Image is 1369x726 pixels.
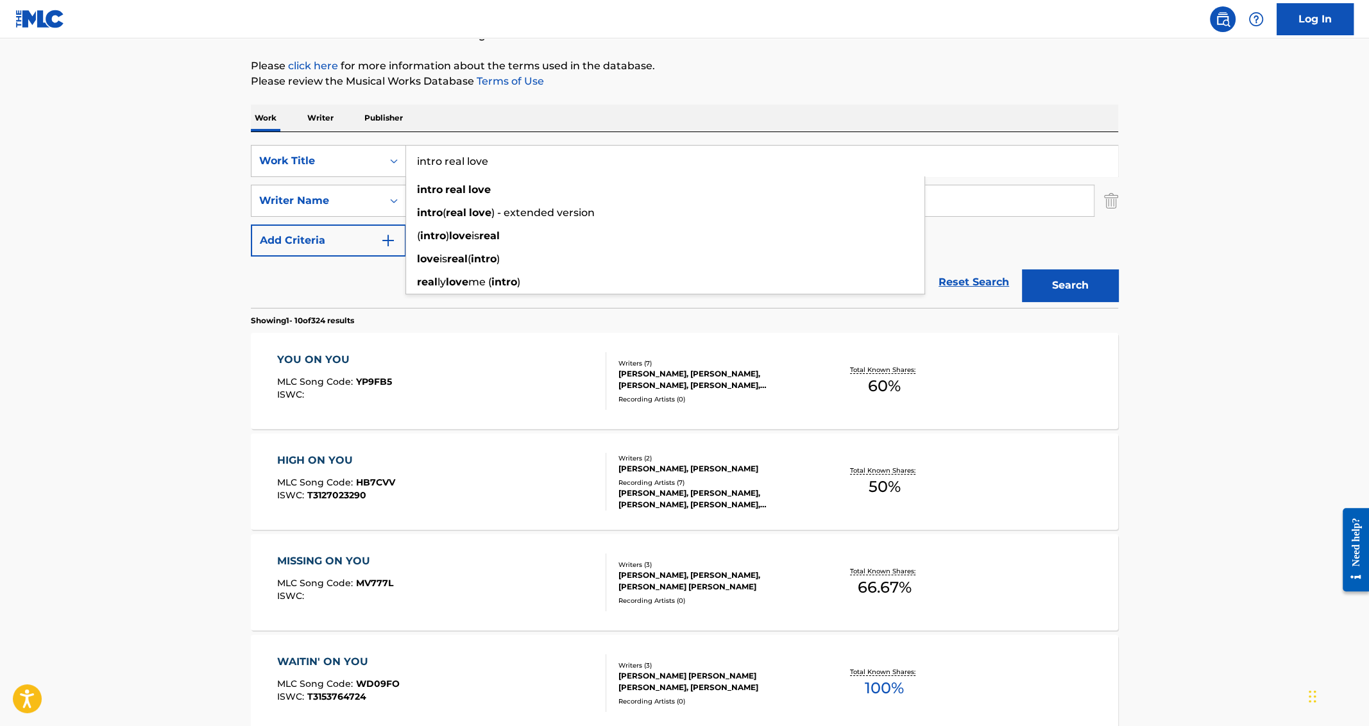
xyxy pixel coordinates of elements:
span: T3153764724 [307,691,366,702]
strong: intro [491,276,517,288]
strong: love [468,183,491,196]
img: search [1215,12,1230,27]
p: Total Known Shares: [850,365,919,375]
iframe: Resource Center [1333,498,1369,601]
p: Work [251,105,280,131]
p: Total Known Shares: [850,566,919,576]
a: Terms of Use [474,75,544,87]
span: MLC Song Code : [277,577,356,589]
p: Please for more information about the terms used in the database. [251,58,1118,74]
a: YOU ON YOUMLC Song Code:YP9FB5ISWC:Writers (7)[PERSON_NAME], [PERSON_NAME], [PERSON_NAME], [PERSO... [251,333,1118,429]
iframe: Chat Widget [1305,664,1369,726]
strong: love [469,207,491,219]
div: Writers ( 3 ) [618,560,812,570]
span: ISWC : [277,489,307,501]
div: Recording Artists ( 7 ) [618,478,812,487]
div: Recording Artists ( 0 ) [618,596,812,605]
p: Writer [303,105,337,131]
div: YOU ON YOU [277,352,392,367]
span: MLC Song Code : [277,477,356,488]
strong: real [417,276,438,288]
div: [PERSON_NAME] [PERSON_NAME] [PERSON_NAME], [PERSON_NAME] [618,670,812,693]
strong: real [446,207,466,219]
strong: real [447,253,468,265]
p: Total Known Shares: [850,667,919,677]
a: Public Search [1210,6,1236,32]
div: Writer Name [259,193,375,208]
a: click here [288,60,338,72]
div: Recording Artists ( 0 ) [618,394,812,404]
span: HB7CVV [356,477,395,488]
p: Total Known Shares: [850,466,919,475]
div: [PERSON_NAME], [PERSON_NAME], [PERSON_NAME], [PERSON_NAME], [PERSON_NAME], [PERSON_NAME], [PERSON... [618,368,812,391]
span: 60 % [868,375,901,398]
img: help [1248,12,1264,27]
span: MV777L [356,577,393,589]
div: [PERSON_NAME], [PERSON_NAME], [PERSON_NAME], [PERSON_NAME], [PERSON_NAME] [618,487,812,511]
div: [PERSON_NAME], [PERSON_NAME] [618,463,812,475]
form: Search Form [251,145,1118,308]
strong: intro [417,207,443,219]
span: T3127023290 [307,489,366,501]
span: is [439,253,447,265]
div: Drag [1309,677,1316,716]
div: Writers ( 3 ) [618,661,812,670]
span: ) - extended version [491,207,595,219]
div: Recording Artists ( 0 ) [618,696,812,706]
a: HIGH ON YOUMLC Song Code:HB7CVVISWC:T3127023290Writers (2)[PERSON_NAME], [PERSON_NAME]Recording A... [251,434,1118,530]
div: Help [1243,6,1269,32]
strong: intro [471,253,497,265]
a: Reset Search [932,268,1016,296]
div: Writers ( 2 ) [618,453,812,463]
span: ISWC : [277,389,307,400]
strong: love [449,230,472,242]
span: ISWC : [277,691,307,702]
span: 50 % [869,475,901,498]
img: Delete Criterion [1104,185,1118,217]
div: Work Title [259,153,375,169]
div: MISSING ON YOU [277,553,393,569]
span: ( [443,207,446,219]
span: ( [417,230,420,242]
img: 9d2ae6d4665cec9f34b9.svg [380,233,396,248]
span: YP9FB5 [356,376,392,387]
div: WAITIN' ON YOU [277,654,400,670]
button: Search [1022,269,1118,301]
strong: intro [420,230,446,242]
strong: love [446,276,468,288]
p: Publisher [361,105,407,131]
strong: real [445,183,466,196]
strong: real [479,230,500,242]
span: 100 % [865,677,904,700]
div: Writers ( 7 ) [618,359,812,368]
span: ) [497,253,500,265]
img: MLC Logo [15,10,65,28]
span: MLC Song Code : [277,678,356,689]
div: HIGH ON YOU [277,453,395,468]
p: Showing 1 - 10 of 324 results [251,315,354,326]
p: Please review the Musical Works Database [251,74,1118,89]
span: WD09FO [356,678,400,689]
span: ly [438,276,446,288]
strong: intro [417,183,443,196]
a: MISSING ON YOUMLC Song Code:MV777LISWC:Writers (3)[PERSON_NAME], [PERSON_NAME], [PERSON_NAME] [PE... [251,534,1118,630]
span: is [472,230,479,242]
div: [PERSON_NAME], [PERSON_NAME], [PERSON_NAME] [PERSON_NAME] [618,570,812,593]
button: Add Criteria [251,224,406,257]
span: 66.67 % [858,576,912,599]
span: ISWC : [277,590,307,602]
a: Log In [1277,3,1354,35]
span: ( [468,253,471,265]
span: MLC Song Code : [277,376,356,387]
strong: love [417,253,439,265]
span: ) [446,230,449,242]
span: ) [517,276,520,288]
span: me ( [468,276,491,288]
